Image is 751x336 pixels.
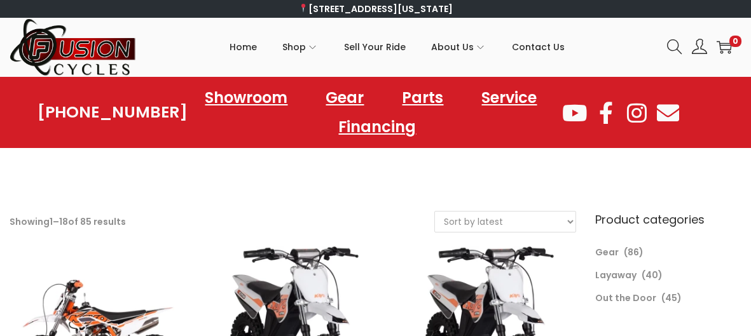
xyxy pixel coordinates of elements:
[512,31,565,63] span: Contact Us
[230,18,257,76] a: Home
[38,104,188,121] a: [PHONE_NUMBER]
[595,211,741,228] h6: Product categories
[282,18,319,76] a: Shop
[10,213,126,231] p: Showing – of 85 results
[50,215,53,228] span: 1
[431,18,486,76] a: About Us
[512,18,565,76] a: Contact Us
[344,31,406,63] span: Sell Your Ride
[10,18,137,77] img: Woostify retina logo
[188,83,561,142] nav: Menu
[595,246,619,259] a: Gear
[642,269,663,281] span: (40)
[192,83,300,112] a: Showroom
[344,18,406,76] a: Sell Your Ride
[717,39,732,55] a: 0
[137,18,658,76] nav: Primary navigation
[326,112,429,142] a: Financing
[624,246,644,259] span: (86)
[469,83,549,112] a: Service
[595,292,656,304] a: Out the Door
[298,3,453,15] a: [STREET_ADDRESS][US_STATE]
[299,4,308,13] img: 📍
[230,31,257,63] span: Home
[282,31,306,63] span: Shop
[431,31,474,63] span: About Us
[435,212,575,232] select: Shop order
[595,269,637,281] a: Layaway
[313,83,376,112] a: Gear
[389,83,456,112] a: Parts
[59,215,68,228] span: 18
[661,292,682,304] span: (45)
